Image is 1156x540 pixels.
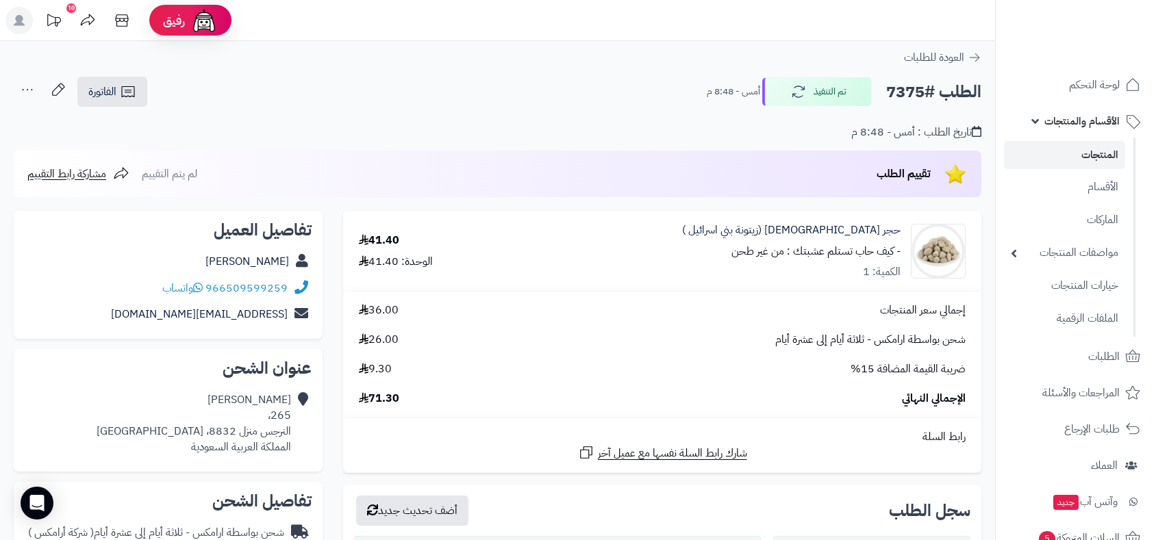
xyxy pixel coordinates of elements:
[731,243,901,259] small: - كيف حاب تستلم عشبتك : من غير طحن
[1004,449,1148,482] a: العملاء
[1044,112,1120,131] span: الأقسام والمنتجات
[1064,420,1120,439] span: طلبات الإرجاع
[1004,340,1148,373] a: الطلبات
[880,303,966,318] span: إجمالي سعر المنتجات
[598,446,747,461] span: شارك رابط السلة نفسها مع عميل آخر
[25,222,312,238] h2: تفاصيل العميل
[88,83,116,100] span: الفاتورة
[359,303,399,318] span: 36.00
[359,254,433,270] div: الوحدة: 41.40
[904,49,981,66] a: العودة للطلبات
[1004,271,1125,300] a: خيارات المنتجات
[36,7,71,38] a: تحديثات المنصة
[886,78,981,106] h2: الطلب #7375
[578,444,747,461] a: شارك رابط السلة نفسها مع عميل آخر
[359,391,399,407] span: 71.30
[851,361,966,377] span: ضريبة القيمة المضافة 15%
[25,493,312,509] h2: تفاصيل الشحن
[775,332,966,348] span: شحن بواسطة ارامكس - ثلاثة أيام إلى عشرة أيام
[912,224,965,279] img: 1670828567-0CEC5842-8B05-45D3-B22A-71B1C01504EC-90x90.jpeg
[1053,495,1079,510] span: جديد
[1088,347,1120,366] span: الطلبات
[66,3,76,13] div: 10
[163,12,185,29] span: رفيق
[1004,304,1125,333] a: الملفات الرقمية
[863,264,901,280] div: الكمية: 1
[1004,141,1125,169] a: المنتجات
[1091,456,1118,475] span: العملاء
[205,280,288,296] a: 966509599259
[682,222,901,238] a: حجر [DEMOGRAPHIC_DATA] (زيتونة بني اسرائيل )
[356,496,468,526] button: أضف تحديث جديد
[902,391,966,407] span: الإجمالي النهائي
[97,392,291,454] div: [PERSON_NAME] 265، النرجس منزل 8832، [GEOGRAPHIC_DATA] المملكة العربية السعودية
[889,502,970,519] h3: سجل الطلب
[359,233,399,248] div: 41.40
[25,360,312,376] h2: عنوان الشحن
[1004,68,1148,101] a: لوحة التحكم
[1069,75,1120,94] span: لوحة التحكم
[21,487,53,519] div: Open Intercom Messenger
[162,280,203,296] a: واتساب
[1004,376,1148,409] a: المراجعات والأسئلة
[359,332,399,348] span: 26.00
[1042,383,1120,402] span: المراجعات والأسئلة
[349,429,976,445] div: رابط السلة
[77,77,147,107] a: الفاتورة
[142,166,197,182] span: لم يتم التقييم
[359,361,392,377] span: 9.30
[1052,492,1118,511] span: وآتس آب
[707,85,760,99] small: أمس - 8:48 م
[1004,172,1125,202] a: الأقسام
[1004,413,1148,446] a: طلبات الإرجاع
[762,77,872,106] button: تم التنفيذ
[27,166,129,182] a: مشاركة رابط التقييم
[851,125,981,140] div: تاريخ الطلب : أمس - 8:48 م
[1004,238,1125,268] a: مواصفات المنتجات
[1004,485,1148,518] a: وآتس آبجديد
[27,166,106,182] span: مشاركة رابط التقييم
[877,166,931,182] span: تقييم الطلب
[111,306,288,322] a: [EMAIL_ADDRESS][DOMAIN_NAME]
[904,49,964,66] span: العودة للطلبات
[1004,205,1125,235] a: الماركات
[190,7,218,34] img: ai-face.png
[205,253,289,270] a: [PERSON_NAME]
